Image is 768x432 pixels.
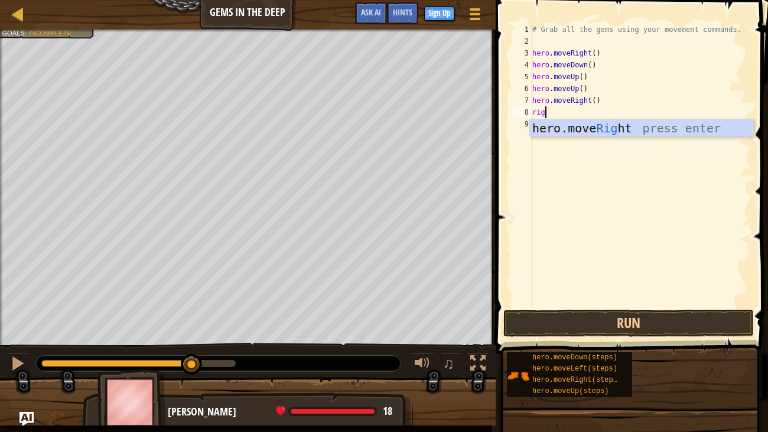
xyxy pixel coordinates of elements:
[512,71,532,83] div: 5
[507,365,529,387] img: portrait.png
[393,7,412,18] span: Hints
[2,29,25,37] span: Goals
[512,118,532,130] div: 9
[512,35,532,47] div: 2
[512,106,532,118] div: 8
[440,353,460,377] button: ♫
[512,24,532,35] div: 1
[361,7,381,18] span: Ask AI
[512,95,532,106] div: 7
[276,406,392,417] div: health: 18 / 18
[383,404,392,418] span: 18
[532,353,617,362] span: hero.moveDown(steps)
[503,310,754,337] button: Run
[19,412,34,426] button: Ask AI
[512,47,532,59] div: 3
[512,59,532,71] div: 4
[442,355,454,372] span: ♫
[355,2,387,24] button: Ask AI
[6,353,30,377] button: Ctrl + P: Pause
[460,2,490,30] button: Show game menu
[512,83,532,95] div: 6
[532,376,621,384] span: hero.moveRight(steps)
[532,365,617,373] span: hero.moveLeft(steps)
[28,29,71,37] span: Incomplete
[532,387,609,395] span: hero.moveUp(steps)
[411,353,434,377] button: Adjust volume
[25,29,28,37] span: :
[168,404,401,420] div: [PERSON_NAME]
[424,7,454,21] button: Sign Up
[466,353,490,377] button: Toggle fullscreen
